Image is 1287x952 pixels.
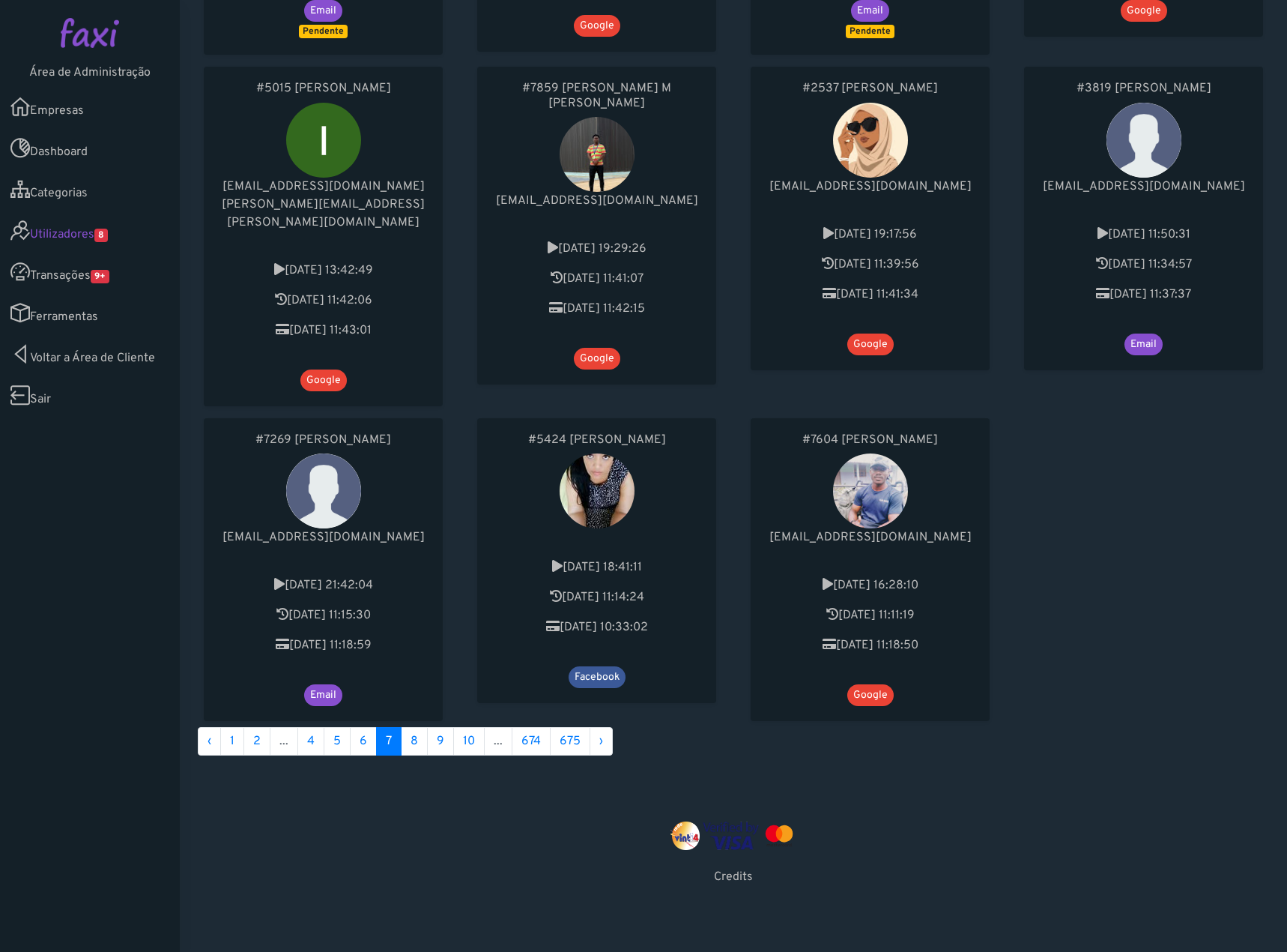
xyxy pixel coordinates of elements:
[219,82,428,96] a: #5015 [PERSON_NAME]
[766,433,975,448] a: #7604 [PERSON_NAME]
[219,262,428,280] p: Criado em
[766,256,975,274] p: Última actividade
[769,530,972,545] span: [EMAIL_ADDRESS][DOMAIN_NAME]
[299,25,348,38] span: Pendente
[1039,226,1248,244] p: Criado em
[492,618,701,636] p: Última transacção
[243,727,270,756] a: 2
[492,270,701,288] p: Última actividade
[304,684,342,706] span: Email
[762,822,796,850] img: mastercard
[574,348,620,370] span: Google
[376,727,402,756] span: 7
[220,727,244,756] a: 1
[350,727,377,756] a: 6
[492,588,701,606] p: Última actividade
[324,727,351,756] a: 5
[492,300,701,318] p: Última transacção
[766,576,975,594] p: Criado em
[297,727,324,756] a: 4
[222,197,425,230] span: [PERSON_NAME][EMAIL_ADDRESS][PERSON_NAME][DOMAIN_NAME]
[492,82,701,110] a: #7859 [PERSON_NAME] M [PERSON_NAME]
[714,870,753,885] a: Credits
[300,370,347,391] span: Google
[590,727,613,756] a: Proximo »
[766,226,975,244] p: Criado em
[569,666,626,688] span: Facebook
[94,229,108,242] span: 8
[219,606,428,624] p: Última actividade
[219,636,428,654] p: Última transacção
[846,25,894,38] span: Pendente
[219,576,428,594] p: Criado em
[222,530,425,545] span: [EMAIL_ADDRESS][DOMAIN_NAME]
[769,179,972,194] span: [EMAIL_ADDRESS][DOMAIN_NAME]
[766,606,975,624] p: Última actividade
[847,684,894,706] span: Google
[219,322,428,340] p: Última transacção
[222,179,425,194] span: [EMAIL_ADDRESS][DOMAIN_NAME]
[847,334,894,355] span: Google
[1039,82,1248,96] a: #3819 [PERSON_NAME]
[1039,256,1248,274] p: Última actividade
[703,822,759,850] img: visa
[766,82,975,96] a: #2537 [PERSON_NAME]
[670,822,700,850] img: vinti4
[512,727,551,756] a: 674
[496,193,698,208] span: [EMAIL_ADDRESS][DOMAIN_NAME]
[766,286,975,304] p: Última transacção
[198,727,221,756] a: « Anterior
[91,270,109,283] span: 9+
[219,292,428,310] p: Última actividade
[574,15,620,37] span: Google
[453,727,485,756] a: 10
[1043,179,1245,194] span: [EMAIL_ADDRESS][DOMAIN_NAME]
[492,558,701,576] p: Criado em
[492,433,701,448] a: #5424 [PERSON_NAME]
[1039,286,1248,304] p: Última transacção
[427,727,454,756] a: 9
[401,727,428,756] a: 8
[550,727,590,756] a: 675
[1124,334,1163,355] span: Email
[766,636,975,654] p: Última transacção
[219,433,428,448] a: #7269 [PERSON_NAME]
[492,240,701,258] p: Criado em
